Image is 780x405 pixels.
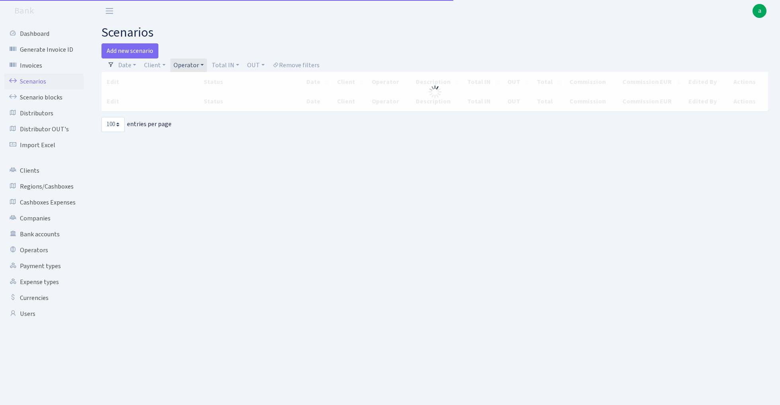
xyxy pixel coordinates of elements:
a: Regions/Cashboxes [4,179,84,195]
a: Bank accounts [4,226,84,242]
a: Scenarios [4,74,84,90]
a: a [753,4,766,18]
a: Invoices [4,58,84,74]
a: Expense types [4,274,84,290]
a: Scenario blocks [4,90,84,105]
a: OUT [244,58,268,72]
button: Toggle navigation [99,4,119,18]
a: Companies [4,210,84,226]
a: Distributors [4,105,84,121]
a: Add new scenario [101,43,158,58]
img: Processing... [429,86,441,98]
a: Users [4,306,84,322]
span: scenarios [101,23,154,42]
a: Client [141,58,169,72]
a: Import Excel [4,137,84,153]
a: Operator [170,58,207,72]
a: Dashboard [4,26,84,42]
a: Operators [4,242,84,258]
a: Total IN [209,58,242,72]
a: Date [115,58,139,72]
a: Currencies [4,290,84,306]
a: Remove filters [269,58,323,72]
label: entries per page [101,117,172,132]
a: Cashboxes Expenses [4,195,84,210]
a: Distributor OUT's [4,121,84,137]
a: Clients [4,163,84,179]
select: entries per page [101,117,125,132]
a: Generate Invoice ID [4,42,84,58]
a: Payment types [4,258,84,274]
